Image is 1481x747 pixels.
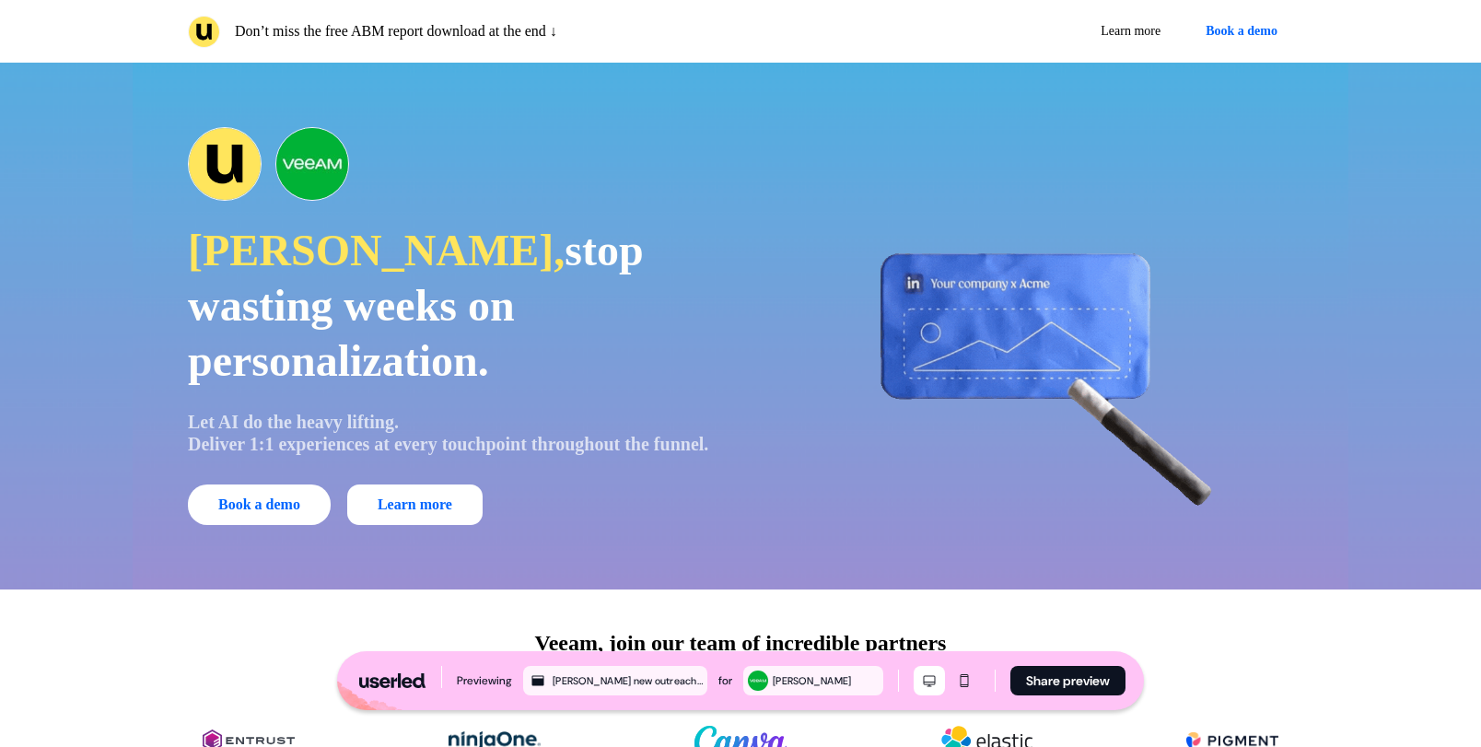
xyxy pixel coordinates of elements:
button: Book a demo [188,484,331,525]
span: stop wasting weeks on personalization. [188,226,644,385]
button: Desktop mode [914,666,945,695]
p: Veeam, join our team of incredible partners [535,626,947,659]
div: for [718,671,732,690]
a: Learn more [347,484,483,525]
button: Book a demo [1190,15,1293,48]
p: Let AI do the heavy lifting. Deliver 1:1 experiences at every touchpoint throughout the funnel. [188,411,715,455]
a: Learn more [1086,15,1175,48]
p: Don’t miss the free ABM report download at the end ↓ [235,20,557,42]
div: [PERSON_NAME] new outreach template [553,672,704,689]
button: Share preview [1010,666,1125,695]
button: Mobile mode [949,666,980,695]
div: Previewing [457,671,512,690]
span: [PERSON_NAME], [188,226,565,274]
div: [PERSON_NAME] [773,672,880,689]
